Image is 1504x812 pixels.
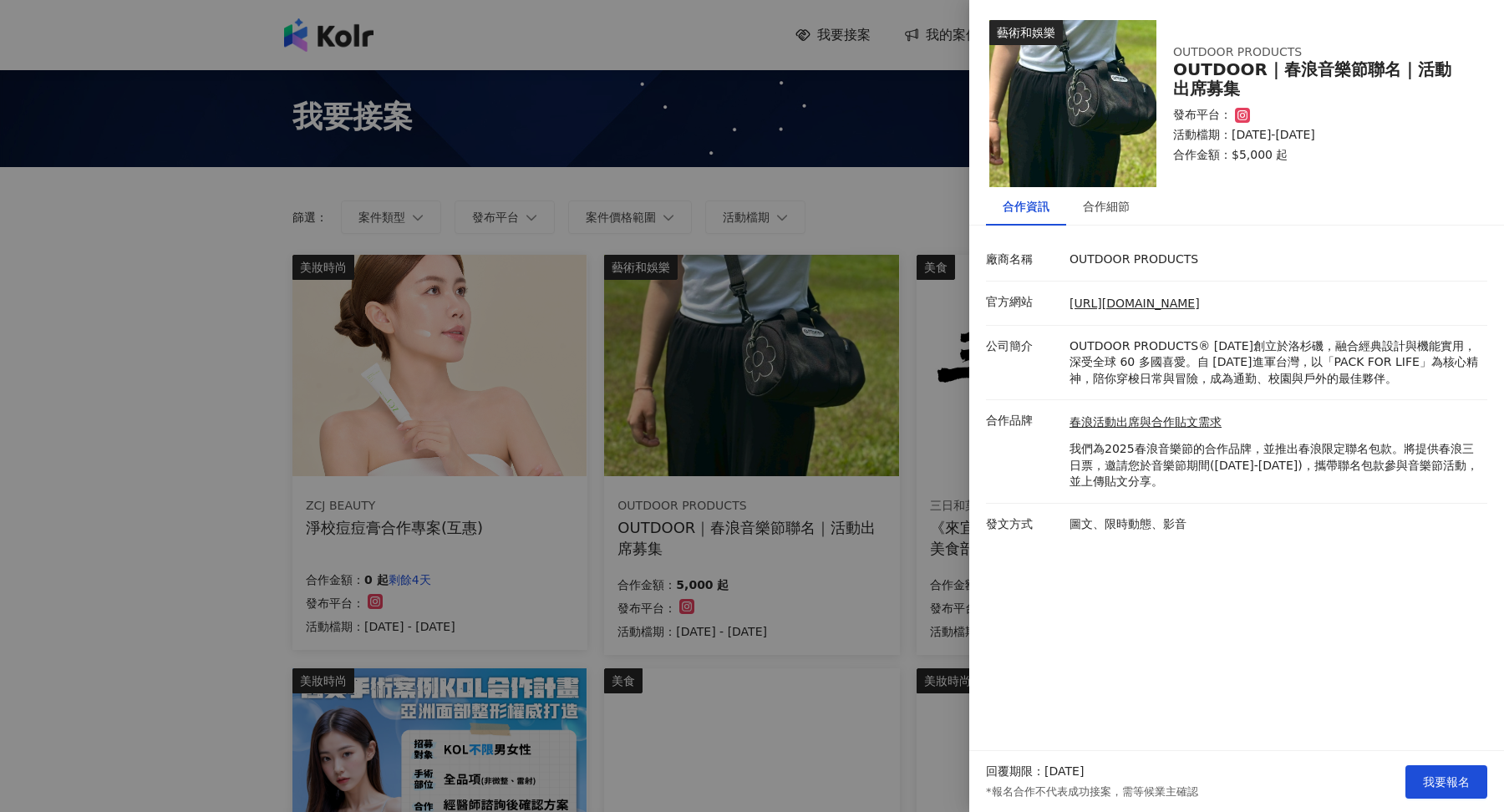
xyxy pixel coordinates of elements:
[989,20,1156,187] img: 春浪活動出席與合作貼文需求
[986,251,1061,268] p: 廠商名稱
[986,516,1061,533] p: 發文方式
[1083,197,1130,216] div: 合作細節
[1173,107,1232,124] p: 發布平台：
[986,764,1084,780] p: 回覆期限：[DATE]
[986,784,1198,799] p: *報名合作不代表成功接案，需等候業主確認
[1003,197,1049,216] div: 合作資訊
[1070,251,1479,268] p: OUTDOOR PRODUCTS
[1070,516,1479,533] p: 圖文、限時動態、影音
[1173,127,1467,144] p: 活動檔期：[DATE]-[DATE]
[986,294,1061,311] p: 官方網站
[986,338,1061,355] p: 公司簡介
[1070,297,1200,310] a: [URL][DOMAIN_NAME]
[1070,414,1479,431] a: 春浪活動出席與合作貼文需求
[989,20,1063,45] div: 藝術和娛樂
[1070,338,1479,388] p: OUTDOOR PRODUCTS® [DATE]創立於洛杉磯，融合經典設計與機能實用，深受全球 60 多國喜愛。自 [DATE]進軍台灣，以「PACK FOR LIFE」為核心精神，陪你穿梭日常...
[1070,441,1479,490] p: 我們為2025春浪音樂節的合作品牌，並推出春浪限定聯名包款。將提供春浪三日票，邀請您於音樂節期間([DATE]-[DATE])，攜帶聯名包款參與音樂節活動，並上傳貼文分享。
[1173,44,1440,61] div: OUTDOOR PRODUCTS
[1423,775,1470,789] span: 我要報名
[1405,765,1487,799] button: 我要報名
[1173,60,1467,99] div: OUTDOOR｜春浪音樂節聯名｜活動出席募集
[1173,147,1467,164] p: 合作金額： $5,000 起
[986,413,1061,429] p: 合作品牌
